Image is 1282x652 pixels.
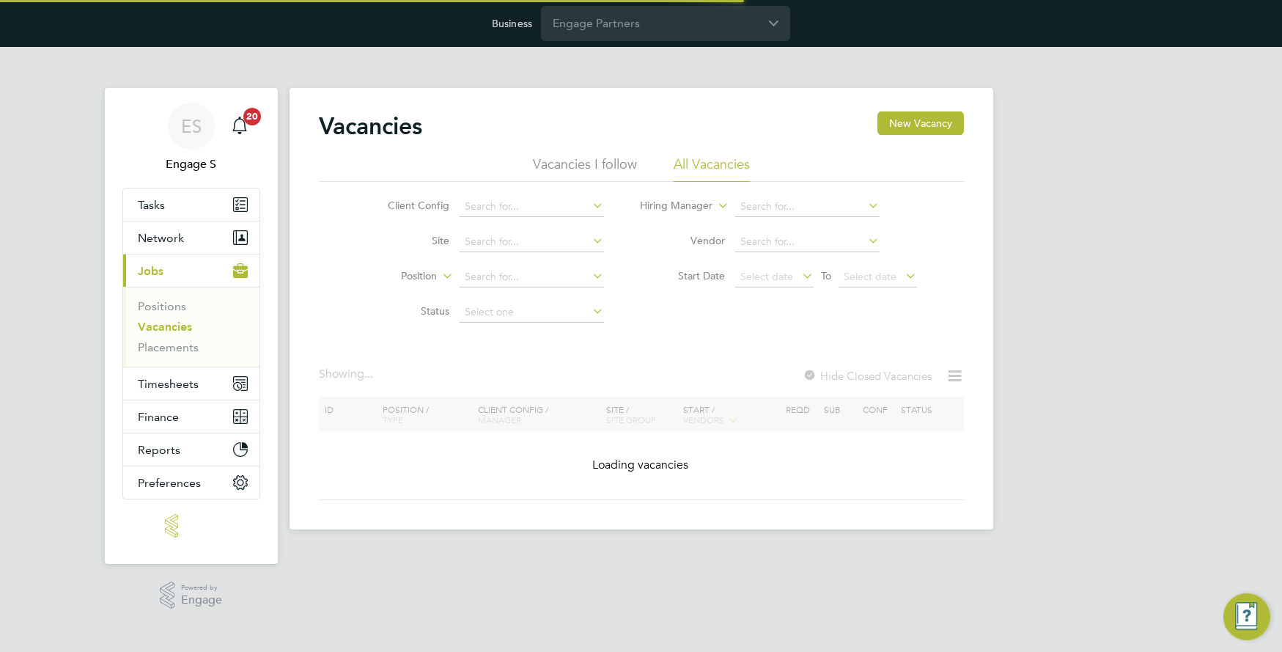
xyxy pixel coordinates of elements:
[122,514,260,538] a: Go to home page
[365,234,449,247] label: Site
[138,264,163,278] span: Jobs
[460,267,604,287] input: Search for...
[123,466,259,499] button: Preferences
[365,199,449,212] label: Client Config
[319,367,376,382] div: Showing
[181,117,202,136] span: ES
[365,304,449,318] label: Status
[123,287,259,367] div: Jobs
[138,299,186,313] a: Positions
[735,197,880,217] input: Search for...
[123,433,259,466] button: Reports
[138,231,184,245] span: Network
[641,269,725,282] label: Start Date
[844,270,896,283] span: Select date
[740,270,793,283] span: Select date
[138,476,201,490] span: Preferences
[803,369,932,383] label: Hide Closed Vacancies
[492,17,532,30] label: Business
[160,582,222,609] a: Powered byEngage
[225,103,254,150] a: 20
[123,188,259,221] a: Tasks
[181,582,222,594] span: Powered by
[138,320,192,334] a: Vacancies
[243,108,261,125] span: 20
[122,155,260,173] span: Engage S
[165,514,218,538] img: engage-logo-retina.png
[460,232,604,252] input: Search for...
[533,155,637,182] li: Vacancies I follow
[138,340,199,354] a: Placements
[1223,593,1270,640] button: Engage Resource Center
[877,111,964,135] button: New Vacancy
[817,266,836,285] span: To
[138,443,180,457] span: Reports
[138,198,165,212] span: Tasks
[123,367,259,400] button: Timesheets
[641,234,725,247] label: Vendor
[138,410,179,424] span: Finance
[364,367,373,381] span: ...
[628,199,712,213] label: Hiring Manager
[674,155,750,182] li: All Vacancies
[460,197,604,217] input: Search for...
[460,302,604,323] input: Select one
[138,377,199,391] span: Timesheets
[123,221,259,254] button: Network
[181,594,222,607] span: Engage
[123,254,259,287] button: Jobs
[123,400,259,433] button: Finance
[353,269,437,284] label: Position
[735,232,880,252] input: Search for...
[122,103,260,173] a: ESEngage S
[105,88,278,564] nav: Main navigation
[319,111,422,141] h2: Vacancies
